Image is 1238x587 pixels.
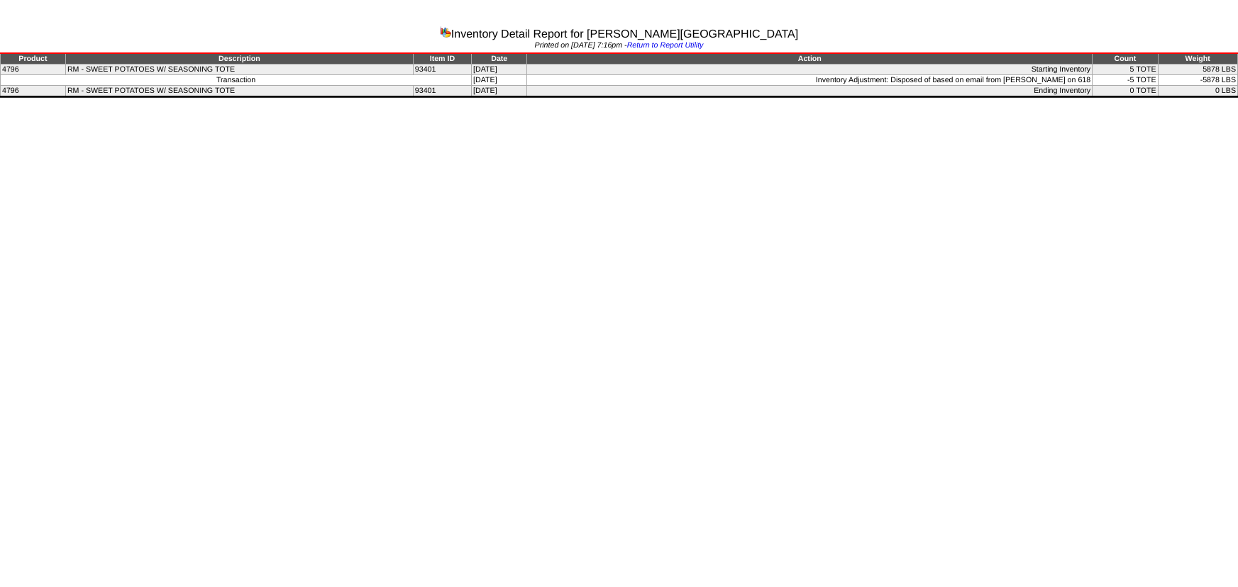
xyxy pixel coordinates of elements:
[472,86,527,97] td: [DATE]
[1,86,66,97] td: 4796
[1158,86,1237,97] td: 0 LBS
[413,65,471,75] td: 93401
[472,53,527,65] td: Date
[527,65,1093,75] td: Starting Inventory
[1,53,66,65] td: Product
[1158,65,1237,75] td: 5878 LBS
[1,75,472,86] td: Transaction
[65,65,413,75] td: RM - SWEET POTATOES W/ SEASONING TOTE
[1093,53,1158,65] td: Count
[1093,65,1158,75] td: 5 TOTE
[413,53,471,65] td: Item ID
[527,86,1093,97] td: Ending Inventory
[1093,86,1158,97] td: 0 TOTE
[413,86,471,97] td: 93401
[1,65,66,75] td: 4796
[65,86,413,97] td: RM - SWEET POTATOES W/ SEASONING TOTE
[1093,75,1158,86] td: -5 TOTE
[440,26,451,38] img: graph.gif
[527,53,1093,65] td: Action
[472,65,527,75] td: [DATE]
[65,53,413,65] td: Description
[627,41,704,50] a: Return to Report Utility
[1158,53,1237,65] td: Weight
[527,75,1093,86] td: Inventory Adjustment: Disposed of based on email from [PERSON_NAME] on 618
[472,75,527,86] td: [DATE]
[1158,75,1237,86] td: -5878 LBS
